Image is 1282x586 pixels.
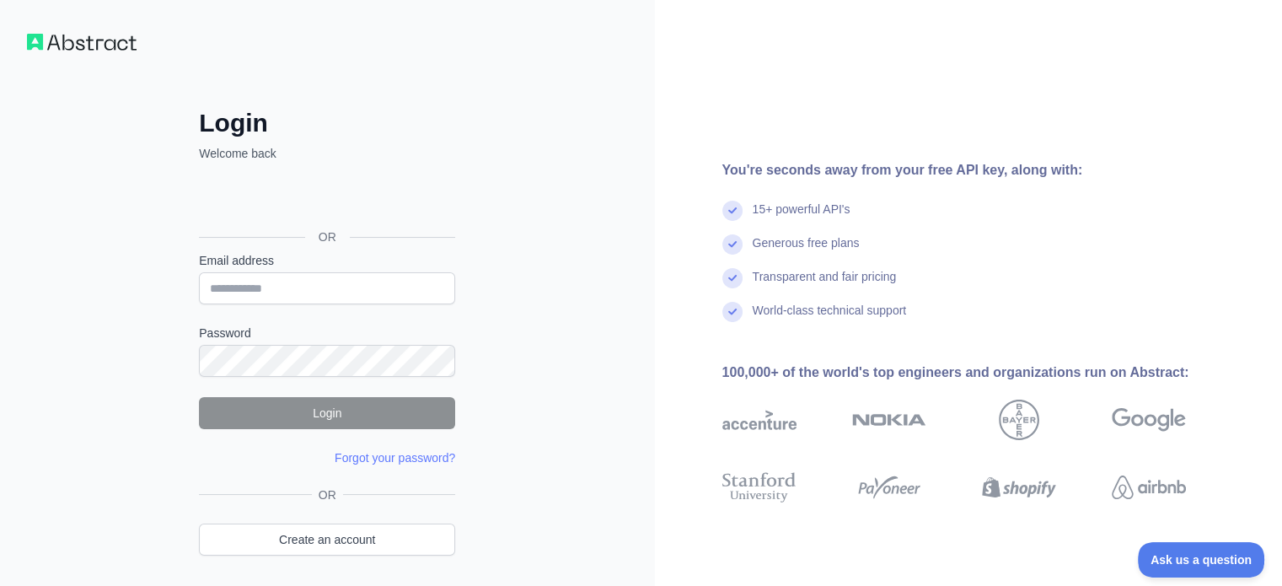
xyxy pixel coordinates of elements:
span: OR [312,487,343,503]
img: accenture [722,400,797,440]
img: check mark [722,234,743,255]
img: check mark [722,268,743,288]
div: World-class technical support [753,302,907,336]
label: Password [199,325,455,341]
img: payoneer [852,469,926,506]
img: stanford university [722,469,797,506]
a: Create an account [199,524,455,556]
img: shopify [982,469,1056,506]
img: nokia [852,400,926,440]
div: 15+ powerful API's [753,201,850,234]
div: You're seconds away from your free API key, along with: [722,160,1240,180]
span: OR [305,228,350,245]
img: check mark [722,302,743,322]
img: airbnb [1112,469,1186,506]
p: Welcome back [199,145,455,162]
h2: Login [199,108,455,138]
img: Workflow [27,34,137,51]
label: Email address [199,252,455,269]
div: 100,000+ of the world's top engineers and organizations run on Abstract: [722,363,1240,383]
iframe: Sign in with Google Button [190,180,460,218]
iframe: Toggle Customer Support [1138,542,1265,578]
a: Forgot your password? [335,451,455,465]
button: Login [199,397,455,429]
div: Generous free plans [753,234,860,268]
img: google [1112,400,1186,440]
div: Transparent and fair pricing [753,268,897,302]
img: check mark [722,201,743,221]
img: bayer [999,400,1039,440]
